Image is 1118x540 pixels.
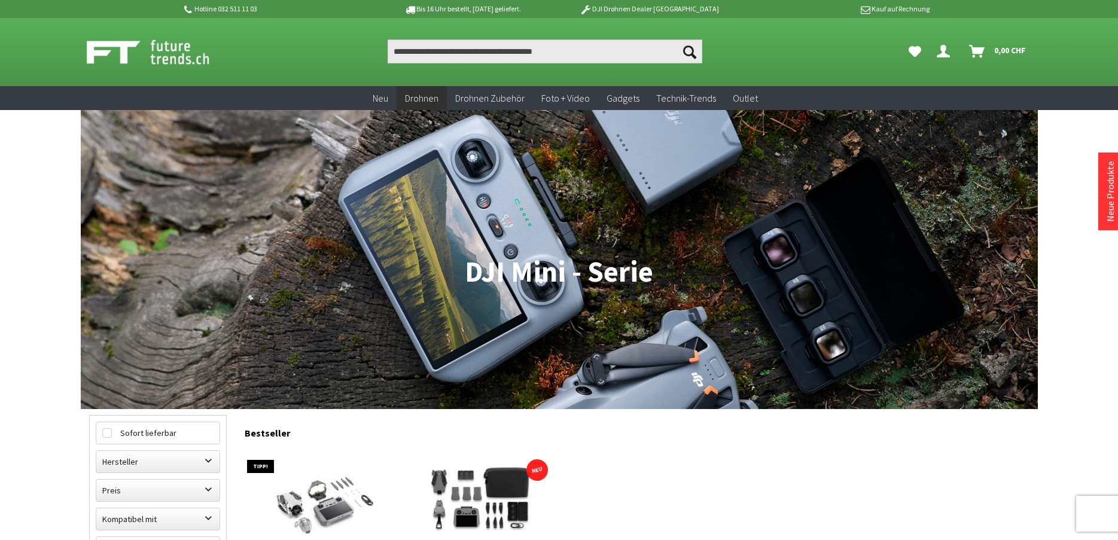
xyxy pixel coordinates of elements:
a: Outlet [724,86,766,111]
a: Meine Favoriten [903,39,927,63]
input: Produkt, Marke, Kategorie, EAN, Artikelnummer… [388,39,702,63]
button: Suchen [677,39,702,63]
a: Dein Konto [932,39,959,63]
span: Drohnen [405,92,438,104]
img: Shop Futuretrends - zur Startseite wechseln [87,37,236,67]
label: Hersteller [96,451,220,472]
span: Gadgets [607,92,639,104]
label: Kompatibel mit [96,508,220,530]
a: Neu [364,86,397,111]
span: Drohnen Zubehör [455,92,525,104]
a: Gadgets [598,86,648,111]
a: Neue Produkte [1104,161,1116,222]
span: Foto + Video [541,92,590,104]
a: Foto + Video [533,86,598,111]
p: Kauf auf Rechnung [743,2,930,16]
span: 0,00 CHF [994,41,1026,60]
p: Hotline 032 511 11 03 [182,2,369,16]
label: Preis [96,480,220,501]
p: Bis 16 Uhr bestellt, [DATE] geliefert. [369,2,556,16]
label: Sofort lieferbar [96,422,220,444]
p: DJI Drohnen Dealer [GEOGRAPHIC_DATA] [556,2,742,16]
span: Neu [373,92,388,104]
a: Technik-Trends [648,86,724,111]
div: Bestseller [245,415,1029,445]
a: Drohnen [397,86,447,111]
span: Outlet [733,92,758,104]
span: Technik-Trends [656,92,716,104]
a: Drohnen Zubehör [447,86,533,111]
a: Warenkorb [964,39,1032,63]
h1: DJI Mini - Serie [89,257,1029,287]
